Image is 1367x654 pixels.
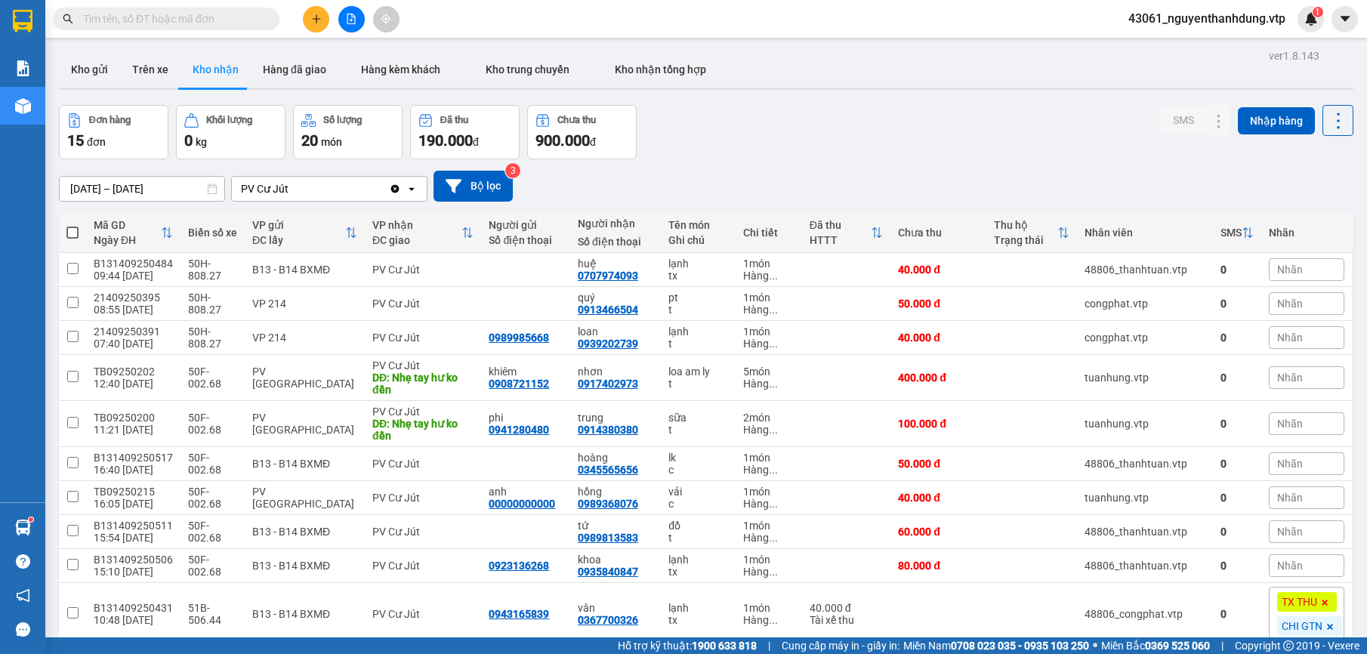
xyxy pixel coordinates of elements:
div: 40.000 đ [810,602,884,614]
div: Hàng thông thường [743,566,794,578]
div: 48806_congphat.vtp [1085,608,1205,620]
div: 48806_thanhtuan.vtp [1085,526,1205,538]
div: 40.000 đ [898,332,979,344]
span: Hàng kèm khách [361,63,440,76]
img: warehouse-icon [15,520,31,535]
button: Số lượng20món [293,105,403,159]
div: 1 món [743,292,794,304]
span: ... [769,424,778,436]
span: ⚪️ [1093,643,1097,649]
div: tuanhung.vtp [1085,372,1205,384]
div: 50H-808.27 [188,292,237,316]
div: Tài xế thu [810,614,884,626]
span: file-add [346,14,356,24]
span: Nhãn [1277,458,1303,470]
span: 0 [184,131,193,150]
div: Chi tiết [743,227,794,239]
span: đ [590,136,596,148]
div: t [668,532,728,544]
strong: 0708 023 035 - 0935 103 250 [951,640,1089,652]
div: c [668,464,728,476]
div: Đã thu [440,115,468,125]
div: 48806_thanhtuan.vtp [1085,560,1205,572]
div: 1 món [743,258,794,270]
div: 0935840847 [578,566,638,578]
div: ĐC lấy [252,234,345,246]
div: PV [GEOGRAPHIC_DATA] [252,366,357,390]
span: Miền Nam [903,637,1089,654]
strong: 0369 525 060 [1145,640,1210,652]
div: PV Cư Jút [372,526,474,538]
div: 80.000 đ [898,560,979,572]
div: Hàng thông thường [743,498,794,510]
div: Hàng thông thường [743,378,794,390]
span: Nhãn [1277,526,1303,538]
div: 100.000 đ [898,418,979,430]
div: Chưa thu [898,227,979,239]
div: 0367700326 [578,614,638,626]
div: 400.000 đ [898,372,979,384]
div: đồ [668,520,728,532]
div: PV [GEOGRAPHIC_DATA] [252,412,357,436]
div: 0 [1220,332,1254,344]
div: 11:21 [DATE] [94,424,173,436]
div: Nhãn [1269,227,1344,239]
span: message [16,622,30,637]
button: Đơn hàng15đơn [59,105,168,159]
span: 15 [67,131,84,150]
div: PV [GEOGRAPHIC_DATA] [252,486,357,510]
div: PV Cư Jút [372,359,474,372]
span: 900.000 [535,131,590,150]
div: congphat.vtp [1085,298,1205,310]
div: 0923136268 [489,560,549,572]
div: vải [668,486,728,498]
div: 0989368076 [578,498,638,510]
div: 50F-002.68 [188,366,237,390]
div: huệ [578,258,653,270]
div: sữa [668,412,728,424]
div: Chưa thu [557,115,596,125]
div: PV Cư Jút [241,181,289,196]
div: Thu hộ [994,219,1057,231]
div: B131409250506 [94,554,173,566]
div: 40.000 đ [898,264,979,276]
div: Biển số xe [188,227,237,239]
div: PV Cư Jút [372,608,474,620]
div: Ngày ĐH [94,234,161,246]
input: Selected PV Cư Jút. [290,181,292,196]
img: logo-vxr [13,10,32,32]
div: 1 món [743,452,794,464]
button: Trên xe [120,51,181,88]
div: 00000000000 [489,498,555,510]
div: tuanhung.vtp [1085,492,1205,504]
div: Số điện thoại [578,236,653,248]
button: aim [373,6,400,32]
div: tx [668,614,728,626]
div: 40.000 đ [898,492,979,504]
span: ... [769,566,778,578]
div: pt [668,292,728,304]
div: t [668,338,728,350]
div: tx [668,270,728,282]
div: 50F-002.68 [188,520,237,544]
span: 190.000 [418,131,473,150]
div: Hàng thông thường [743,304,794,316]
div: 0 [1220,560,1254,572]
span: caret-down [1338,12,1352,26]
svg: Clear value [389,183,401,195]
div: PV Cư Jút [372,264,474,276]
button: caret-down [1332,6,1358,32]
div: 60.000 đ [898,526,979,538]
span: Nhãn [1277,560,1303,572]
div: hoàng [578,452,653,464]
div: 50F-002.68 [188,452,237,476]
div: t [668,424,728,436]
span: Nhãn [1277,418,1303,430]
div: 1 món [743,520,794,532]
span: đơn [87,136,106,148]
div: tx [668,566,728,578]
span: Kho nhận tổng hợp [615,63,706,76]
div: Hàng thông thường [743,270,794,282]
div: 0989985668 [489,332,549,344]
sup: 1 [1313,7,1323,17]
